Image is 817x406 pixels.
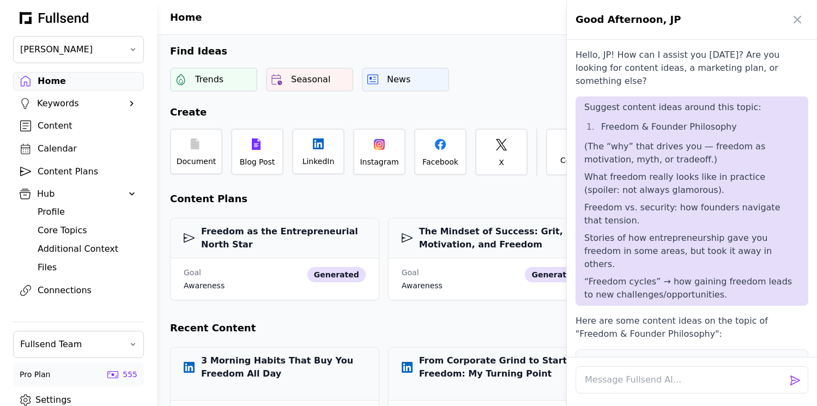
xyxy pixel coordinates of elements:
p: Hello, JP! How can I assist you [DATE]? Are you looking for content ideas, a marketing plan, or s... [576,49,808,88]
li: Freedom & Founder Philosophy [597,120,800,134]
p: Freedom vs. security: how founders navigate that tension. [584,201,800,227]
p: Stories of how entrepreneurship gave you freedom in some areas, but took it away in others. [584,232,800,271]
h1: Good Afternoon, JP [576,12,681,27]
p: Here are some content ideas on the topic of "Freedom & Founder Philosophy": [576,314,808,341]
p: (The “why” that drives you — freedom as motivation, myth, or tradeoff.) [584,140,800,166]
p: “Freedom cycles” → how gaining freedom leads to new challenges/opportunities. [584,275,800,301]
p: What freedom really looks like in practice (spoiler: not always glamorous). [584,171,800,197]
p: Suggest content ideas around this topic: [584,101,800,114]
